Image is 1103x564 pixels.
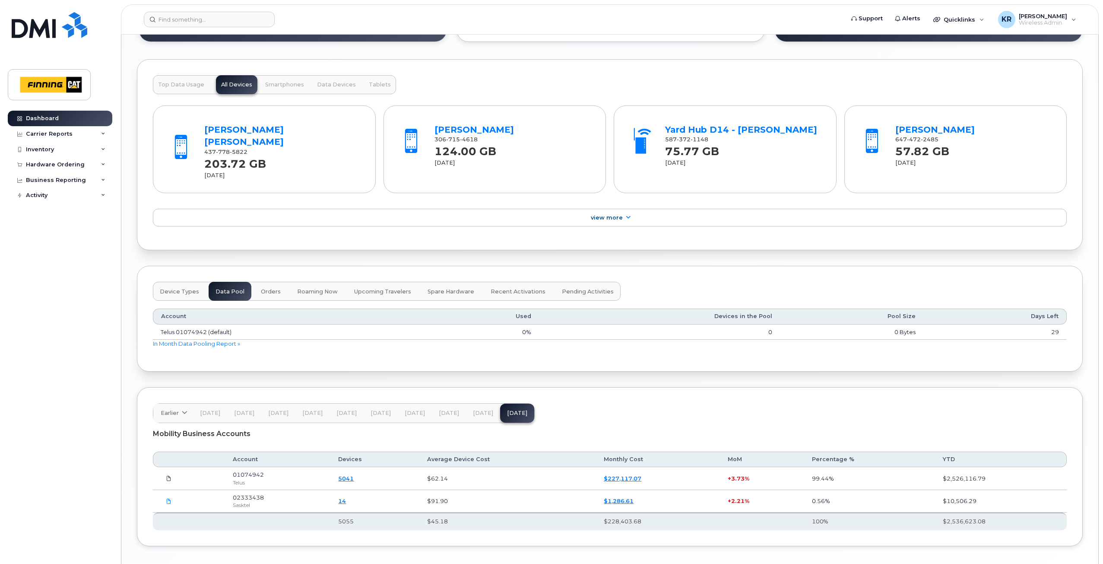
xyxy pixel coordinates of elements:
th: YTD [935,452,1067,467]
span: Roaming Now [297,288,338,295]
span: 1148 [691,136,708,143]
span: 02333438 [233,494,264,501]
a: 5041 [338,475,354,482]
th: $2,536,623.08 [935,513,1067,530]
span: [DATE] [371,410,391,417]
span: Recent Activations [491,288,545,295]
span: 01074942 [233,471,264,478]
div: [DATE] [895,159,1051,167]
td: $91.90 [419,490,596,513]
span: 587 [665,136,708,143]
span: + [728,475,731,482]
button: Top Data Usage [153,75,209,94]
span: KR [1002,14,1011,25]
span: View More [591,214,623,221]
a: View More [153,209,1067,227]
span: [DATE] [200,410,220,417]
div: [DATE] [204,172,360,179]
span: 306 [434,136,478,143]
th: Pool Size [780,309,923,324]
td: 0% [437,325,539,340]
span: Smartphones [265,81,304,88]
span: 2.21% [731,497,749,504]
iframe: Messenger Launcher [1065,526,1097,558]
th: 100% [804,513,935,530]
td: $10,506.29 [935,490,1067,513]
span: Support [859,14,883,23]
span: 647 [895,136,938,143]
strong: 75.77 GB [665,140,719,158]
span: Upcoming Travelers [354,288,411,295]
th: MoM [720,452,804,467]
span: Tablets [369,81,391,88]
div: Quicklinks [927,11,990,28]
th: Devices in the Pool [539,309,780,324]
a: Earlier [153,404,193,423]
span: Earlier [161,409,179,417]
span: [DATE] [439,410,459,417]
span: Data Devices [317,81,356,88]
a: $227,117.07 [604,475,641,482]
th: Average Device Cost [419,452,596,467]
span: [DATE] [302,410,323,417]
td: 0 [539,325,780,340]
span: 715 [446,136,460,143]
span: + [728,497,731,504]
a: 14 [338,497,346,504]
span: [DATE] [336,410,357,417]
th: Account [153,309,437,324]
span: Spare Hardware [428,288,474,295]
input: Find something... [144,12,275,27]
span: [DATE] [268,410,288,417]
span: Alerts [902,14,920,23]
button: Tablets [364,75,396,94]
span: Top Data Usage [158,81,204,88]
span: 437 [204,149,247,155]
a: FinningCanada.Sasktel.02333438.082025.pdf [161,494,177,509]
span: 4618 [460,136,478,143]
strong: 124.00 GB [434,140,496,158]
strong: 203.72 GB [204,153,266,170]
a: Support [845,10,889,27]
span: 472 [907,136,921,143]
td: $2,526,116.79 [935,467,1067,490]
strong: 57.82 GB [895,140,949,158]
span: Device Types [160,288,199,295]
th: Account [225,452,330,467]
a: Alerts [889,10,926,27]
span: [DATE] [405,410,425,417]
th: Monthly Cost [596,452,720,467]
button: Smartphones [260,75,309,94]
th: Devices [330,452,419,467]
span: [DATE] [473,410,493,417]
th: 5055 [330,513,419,530]
td: 0.56% [804,490,935,513]
td: 29 [923,325,1067,340]
div: Kristie Reil [992,11,1082,28]
td: $62.14 [419,467,596,490]
span: 372 [677,136,691,143]
span: Telus [233,479,245,486]
a: 1074942_1265779507_2025-08-14.pdf [161,471,177,486]
td: Telus 01074942 (default) [153,325,437,340]
button: Data Devices [312,75,361,94]
div: [DATE] [665,159,821,167]
td: 0 Bytes [780,325,923,340]
a: In Month Data Pooling Report » [153,340,240,347]
a: Yard Hub D14 - [PERSON_NAME] [665,124,817,135]
div: [DATE] [434,159,590,167]
th: $45.18 [419,513,596,530]
th: $228,403.68 [596,513,720,530]
span: 2485 [921,136,938,143]
a: $1,286.61 [604,497,634,504]
th: Days Left [923,309,1067,324]
td: 99.44% [804,467,935,490]
span: Quicklinks [944,16,975,23]
span: Wireless Admin [1019,19,1067,26]
th: Percentage % [804,452,935,467]
span: [DATE] [234,410,254,417]
span: Orders [261,288,281,295]
a: [PERSON_NAME] [PERSON_NAME] [204,124,284,147]
span: 778 [216,149,230,155]
span: Sasktel [233,502,250,508]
